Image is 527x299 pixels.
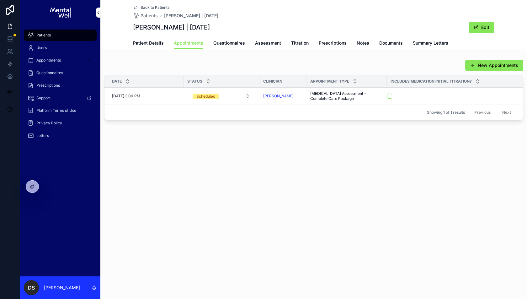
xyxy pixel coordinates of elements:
[413,40,448,46] span: Summary Letters
[24,42,97,53] a: Users
[112,79,122,84] span: Date
[36,133,49,138] span: Letters
[28,284,35,291] span: DS
[255,40,281,46] span: Assessment
[36,95,51,101] span: Support
[112,94,140,99] span: [DATE] 3:00 PM
[50,8,70,18] img: App logo
[141,5,169,10] span: Back to Patients
[133,23,210,32] h1: [PERSON_NAME] | [DATE]
[24,30,97,41] a: Patients
[187,79,202,84] span: Status
[310,91,383,101] a: [MEDICAL_DATA] Assessment - Complete Care Package
[24,105,97,116] a: Platform Terms of Use
[379,40,403,46] span: Documents
[213,37,245,50] a: Questionnaires
[24,55,97,66] a: Appointments
[36,33,51,38] span: Patients
[24,130,97,141] a: Letters
[263,94,294,99] a: [PERSON_NAME]
[319,40,347,46] span: Prescriptions
[36,83,60,88] span: Prescriptions
[44,285,80,291] p: [PERSON_NAME]
[469,22,494,33] button: Edit
[196,94,215,99] div: Scheduled
[291,40,309,46] span: Titration
[133,37,164,50] a: Patient Details
[36,108,76,113] span: Platform Terms of Use
[36,58,61,63] span: Appointments
[133,40,164,46] span: Patient Details
[379,37,403,50] a: Documents
[112,94,180,99] a: [DATE] 3:00 PM
[391,79,472,84] span: Includes Medication Initial Titration?
[413,37,448,50] a: Summary Letters
[255,37,281,50] a: Assessment
[133,5,169,10] a: Back to Patients
[174,37,203,49] a: Appointments
[24,80,97,91] a: Prescriptions
[24,92,97,104] a: Support
[20,25,100,149] div: scrollable content
[357,37,369,50] a: Notes
[133,13,158,19] a: Patients
[465,60,523,71] button: New Appointments
[164,13,218,19] a: [PERSON_NAME] | [DATE]
[36,121,62,126] span: Privacy Policy
[310,79,349,84] span: Appointment Type
[141,13,158,19] span: Patients
[36,45,47,50] span: Users
[319,37,347,50] a: Prescriptions
[263,79,282,84] span: Clinician
[357,40,369,46] span: Notes
[36,70,63,75] span: Questionnaires
[187,90,256,102] a: Select Button
[427,110,465,115] span: Showing 1 of 1 results
[188,90,255,102] button: Select Button
[24,67,97,79] a: Questionnaires
[213,40,245,46] span: Questionnaires
[263,94,303,99] a: [PERSON_NAME]
[24,117,97,129] a: Privacy Policy
[291,37,309,50] a: Titration
[174,40,203,46] span: Appointments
